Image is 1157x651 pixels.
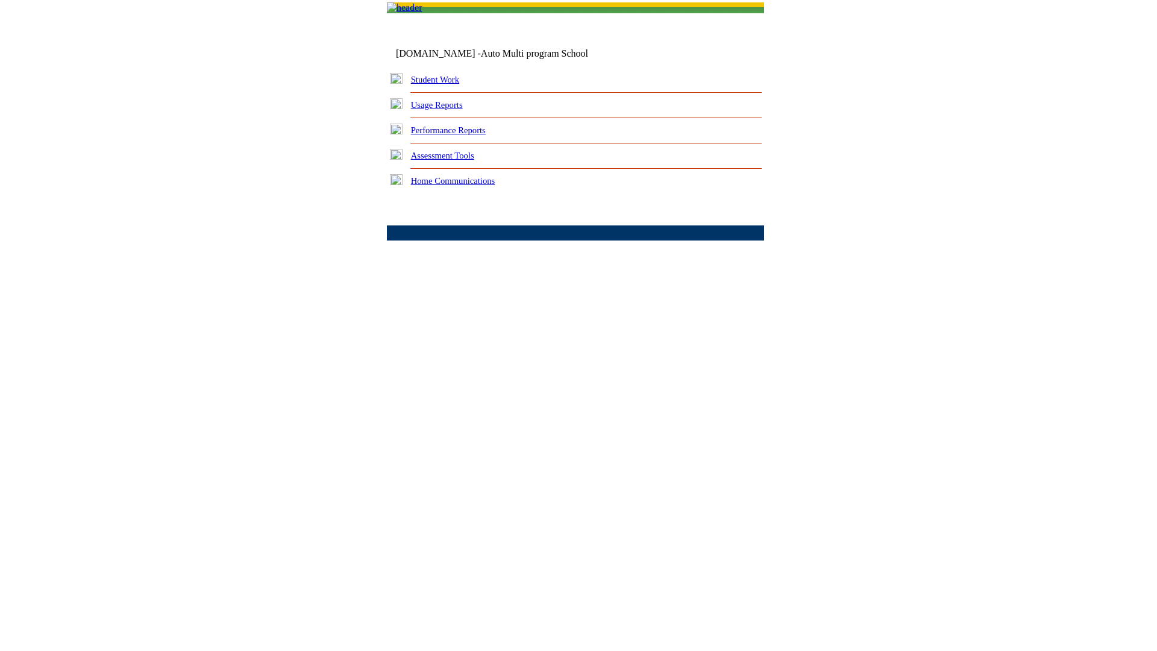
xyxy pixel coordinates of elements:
[390,174,403,185] img: plus.gif
[411,151,474,160] a: Assessment Tools
[387,2,422,13] img: header
[390,124,403,134] img: plus.gif
[390,73,403,84] img: plus.gif
[411,125,486,135] a: Performance Reports
[411,75,459,84] a: Student Work
[481,48,588,58] nobr: Auto Multi program School
[411,100,463,110] a: Usage Reports
[390,98,403,109] img: plus.gif
[396,48,618,59] td: [DOMAIN_NAME] -
[390,149,403,160] img: plus.gif
[411,176,495,186] a: Home Communications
